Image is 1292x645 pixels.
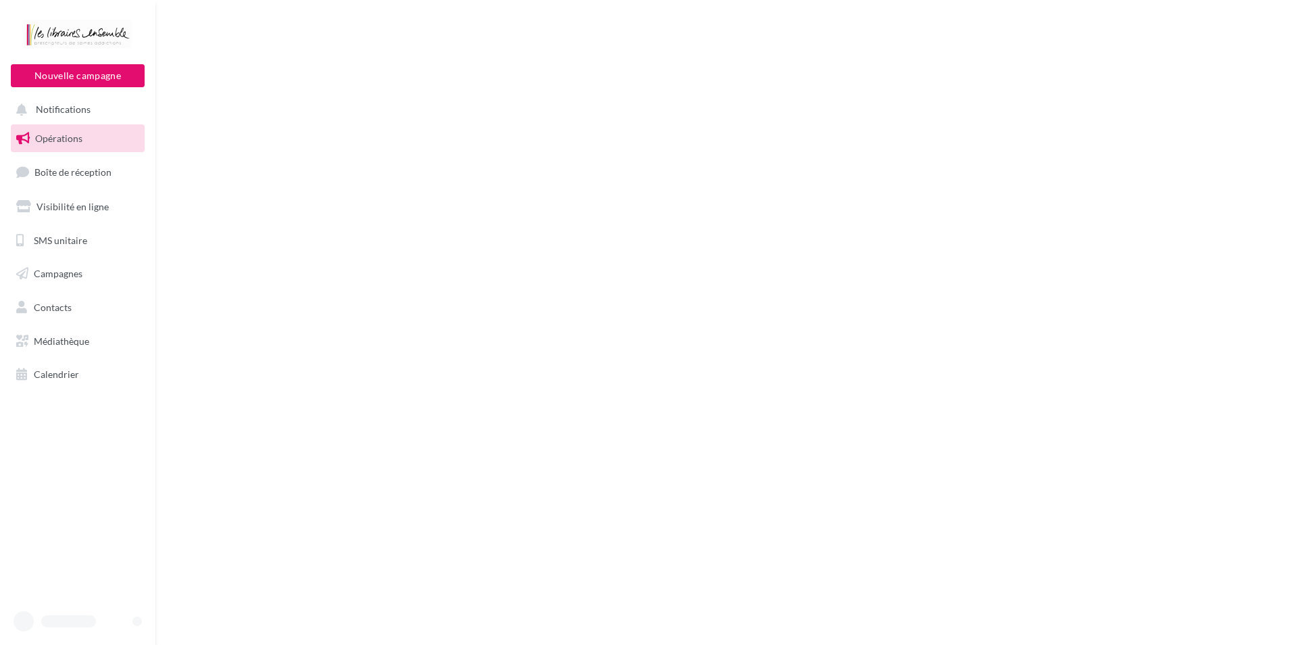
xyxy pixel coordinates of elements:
span: Médiathèque [34,335,89,347]
span: Boîte de réception [34,166,111,178]
a: Boîte de réception [8,158,147,187]
a: Médiathèque [8,327,147,356]
span: Opérations [35,133,82,144]
a: Calendrier [8,360,147,389]
button: Nouvelle campagne [11,64,145,87]
a: SMS unitaire [8,226,147,255]
a: Campagnes [8,260,147,288]
a: Opérations [8,124,147,153]
span: Notifications [36,104,91,116]
span: Campagnes [34,268,82,279]
a: Visibilité en ligne [8,193,147,221]
span: Calendrier [34,368,79,380]
span: Contacts [34,302,72,313]
a: Contacts [8,293,147,322]
span: SMS unitaire [34,234,87,245]
span: Visibilité en ligne [36,201,109,212]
